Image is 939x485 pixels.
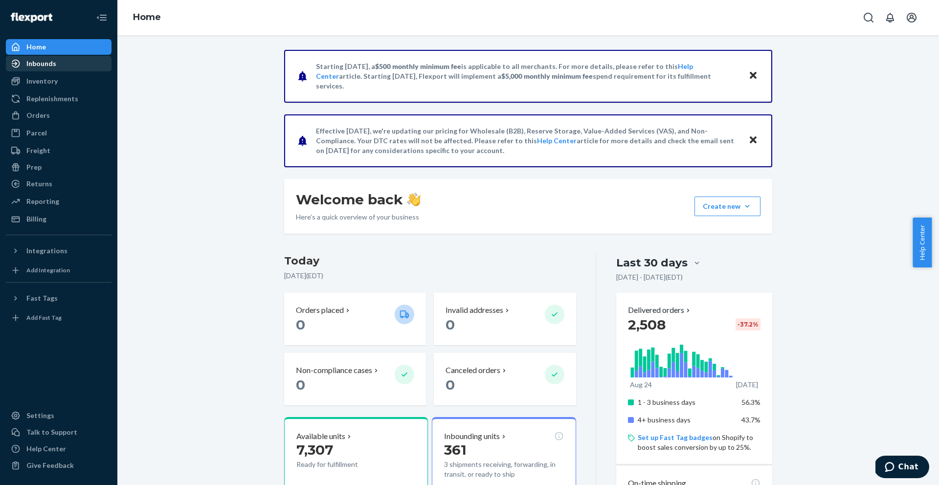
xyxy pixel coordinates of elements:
a: Prep [6,159,112,175]
a: Returns [6,176,112,192]
a: Settings [6,408,112,423]
button: Create new [694,197,760,216]
div: Help Center [26,444,66,454]
button: Open Search Box [859,8,878,27]
button: Non-compliance cases 0 [284,353,426,405]
h1: Welcome back [296,191,421,208]
button: Close [747,69,760,83]
div: Orders [26,110,50,120]
img: Flexport logo [11,13,52,22]
div: Replenishments [26,94,78,104]
span: 56.3% [741,398,760,406]
button: Close [747,133,760,148]
div: Talk to Support [26,427,77,437]
iframe: Opens a widget where you can chat to one of our agents [875,456,929,480]
p: Inbounding units [444,431,500,442]
p: [DATE] [736,380,758,390]
button: Invalid addresses 0 [434,293,576,345]
p: Effective [DATE], we're updating our pricing for Wholesale (B2B), Reserve Storage, Value-Added Se... [316,126,739,155]
span: 0 [446,316,455,333]
a: Inventory [6,73,112,89]
p: Available units [296,431,345,442]
p: on Shopify to boost sales conversion by up to 25%. [638,433,760,452]
ol: breadcrumbs [125,3,169,32]
a: Help Center [537,136,577,145]
a: Add Integration [6,263,112,278]
p: Canceled orders [446,365,500,376]
div: Add Integration [26,266,70,274]
p: [DATE] - [DATE] ( EDT ) [616,272,683,282]
button: Integrations [6,243,112,259]
div: Reporting [26,197,59,206]
span: 2,508 [628,316,666,333]
a: Parcel [6,125,112,141]
a: Reporting [6,194,112,209]
button: Talk to Support [6,424,112,440]
button: Close Navigation [92,8,112,27]
button: Canceled orders 0 [434,353,576,405]
span: $500 monthly minimum fee [375,62,461,70]
span: 361 [444,441,467,458]
button: Give Feedback [6,458,112,473]
a: Inbounds [6,56,112,71]
p: 3 shipments receiving, forwarding, in transit, or ready to ship [444,460,563,479]
div: Last 30 days [616,255,688,270]
div: -37.2 % [736,318,760,331]
div: Freight [26,146,50,155]
h3: Today [284,253,576,269]
p: Orders placed [296,305,344,316]
p: Non-compliance cases [296,365,372,376]
div: Inbounds [26,59,56,68]
p: 4+ business days [638,415,734,425]
span: 0 [296,376,305,393]
a: Replenishments [6,91,112,107]
button: Orders placed 0 [284,293,426,345]
span: 43.7% [741,416,760,424]
p: Here’s a quick overview of your business [296,212,421,222]
p: [DATE] ( EDT ) [284,271,576,281]
button: Open notifications [880,8,900,27]
a: Billing [6,211,112,227]
a: Orders [6,108,112,123]
a: Home [133,12,161,22]
p: Invalid addresses [446,305,503,316]
div: Fast Tags [26,293,58,303]
span: $5,000 monthly minimum fee [501,72,593,80]
img: hand-wave emoji [407,193,421,206]
span: 0 [446,376,455,393]
button: Open account menu [902,8,921,27]
span: 0 [296,316,305,333]
div: Inventory [26,76,58,86]
span: 7,307 [296,441,333,458]
p: Aug 24 [630,380,652,390]
div: Settings [26,411,54,420]
button: Fast Tags [6,290,112,306]
div: Parcel [26,128,47,138]
a: Freight [6,143,112,158]
div: Billing [26,214,46,224]
a: Set up Fast Tag badges [638,433,713,441]
div: Integrations [26,246,67,256]
p: 1 - 3 business days [638,397,734,407]
a: Home [6,39,112,55]
button: Help Center [913,218,932,267]
button: Delivered orders [628,305,692,316]
div: Give Feedback [26,461,74,470]
div: Home [26,42,46,52]
p: Starting [DATE], a is applicable to all merchants. For more details, please refer to this article... [316,62,739,91]
a: Add Fast Tag [6,310,112,326]
div: Add Fast Tag [26,313,62,322]
p: Ready for fulfillment [296,460,387,469]
div: Returns [26,179,52,189]
a: Help Center [6,441,112,457]
div: Prep [26,162,42,172]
